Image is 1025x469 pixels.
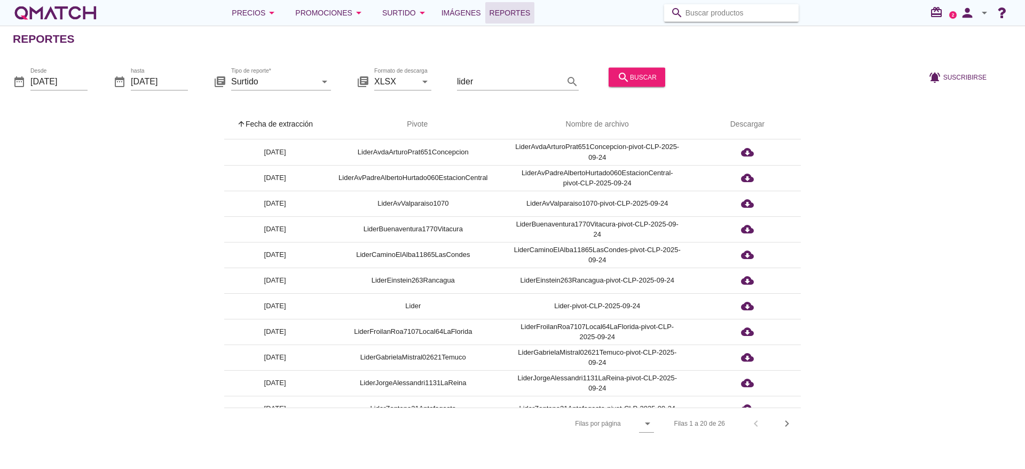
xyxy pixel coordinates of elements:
[501,242,694,268] td: LiderCaminoElAlba11865LasCondes-pivot-CLP-2025-09-24
[224,268,326,293] td: [DATE]
[326,319,500,345] td: LiderFroilanRoa7107Local64LaFlorida
[501,191,694,216] td: LiderAvValparaiso1070-pivot-CLP-2025-09-24
[609,67,665,87] button: buscar
[30,73,88,90] input: Desde
[326,191,500,216] td: LiderAvValparaiso1070
[566,75,579,88] i: search
[231,73,316,90] input: Tipo de reporte*
[437,2,485,24] a: Imágenes
[416,6,429,19] i: arrow_drop_down
[485,2,535,24] a: Reportes
[930,6,947,19] i: redeem
[741,300,754,312] i: cloud_download
[501,319,694,345] td: LiderFroilanRoa7107Local64LaFlorida-pivot-CLP-2025-09-24
[326,293,500,319] td: Lider
[501,165,694,191] td: LiderAvPadreAlbertoHurtado060EstacionCentral-pivot-CLP-2025-09-24
[920,67,995,87] button: Suscribirse
[382,6,429,19] div: Surtido
[741,171,754,184] i: cloud_download
[224,165,326,191] td: [DATE]
[441,6,481,19] span: Imágenes
[943,72,987,82] span: Suscribirse
[490,6,531,19] span: Reportes
[224,139,326,165] td: [DATE]
[641,417,654,430] i: arrow_drop_down
[224,370,326,396] td: [DATE]
[501,268,694,293] td: LiderEinstein263Rancagua-pivot-CLP-2025-09-24
[224,110,326,139] th: Fecha de extracción: Sorted ascending. Activate to sort descending.
[326,139,500,165] td: LiderAvdaArturoPrat651Concepcion
[457,73,564,90] input: Filtrar por texto
[685,4,792,21] input: Buscar productos
[224,319,326,345] td: [DATE]
[780,417,793,430] i: chevron_right
[374,73,416,90] input: Formato de descarga
[224,216,326,242] td: [DATE]
[468,408,653,439] div: Filas por página
[952,12,955,17] text: 2
[224,293,326,319] td: [DATE]
[224,242,326,268] td: [DATE]
[326,242,500,268] td: LiderCaminoElAlba11865LasCondes
[741,325,754,338] i: cloud_download
[214,75,226,88] i: library_books
[223,2,287,24] button: Precios
[326,345,500,370] td: LiderGabrielaMistral02621Temuco
[949,11,957,19] a: 2
[617,71,657,83] div: buscar
[671,6,683,19] i: search
[13,75,26,88] i: date_range
[287,2,374,24] button: Promociones
[113,75,126,88] i: date_range
[501,396,694,421] td: LiderZenteno21Antofagasta-pivot-CLP-2025-09-24
[741,274,754,287] i: cloud_download
[13,30,75,48] h2: Reportes
[501,110,694,139] th: Nombre de archivo: Not sorted.
[131,73,188,90] input: hasta
[501,345,694,370] td: LiderGabrielaMistral02621Temuco-pivot-CLP-2025-09-24
[224,191,326,216] td: [DATE]
[777,414,797,433] button: Next page
[237,120,246,128] i: arrow_upward
[741,223,754,236] i: cloud_download
[501,293,694,319] td: Lider-pivot-CLP-2025-09-24
[674,419,725,428] div: Filas 1 a 20 de 26
[501,370,694,396] td: LiderJorgeAlessandri1131LaReina-pivot-CLP-2025-09-24
[352,6,365,19] i: arrow_drop_down
[617,71,630,83] i: search
[295,6,365,19] div: Promociones
[501,216,694,242] td: LiderBuenaventura1770Vitacura-pivot-CLP-2025-09-24
[741,351,754,364] i: cloud_download
[741,146,754,159] i: cloud_download
[419,75,431,88] i: arrow_drop_down
[741,402,754,415] i: cloud_download
[326,370,500,396] td: LiderJorgeAlessandri1131LaReina
[326,268,500,293] td: LiderEinstein263Rancagua
[741,248,754,261] i: cloud_download
[374,2,437,24] button: Surtido
[224,396,326,421] td: [DATE]
[224,345,326,370] td: [DATE]
[318,75,331,88] i: arrow_drop_down
[501,139,694,165] td: LiderAvdaArturoPrat651Concepcion-pivot-CLP-2025-09-24
[957,5,978,20] i: person
[326,110,500,139] th: Pivote: Not sorted. Activate to sort ascending.
[13,2,98,24] a: white-qmatch-logo
[694,110,801,139] th: Descargar: Not sorted.
[978,6,991,19] i: arrow_drop_down
[741,197,754,210] i: cloud_download
[741,377,754,389] i: cloud_download
[232,6,278,19] div: Precios
[326,165,500,191] td: LiderAvPadreAlbertoHurtado060EstacionCentral
[326,396,500,421] td: LiderZenteno21Antofagasta
[265,6,278,19] i: arrow_drop_down
[357,75,369,88] i: library_books
[928,71,943,83] i: notifications_active
[326,216,500,242] td: LiderBuenaventura1770Vitacura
